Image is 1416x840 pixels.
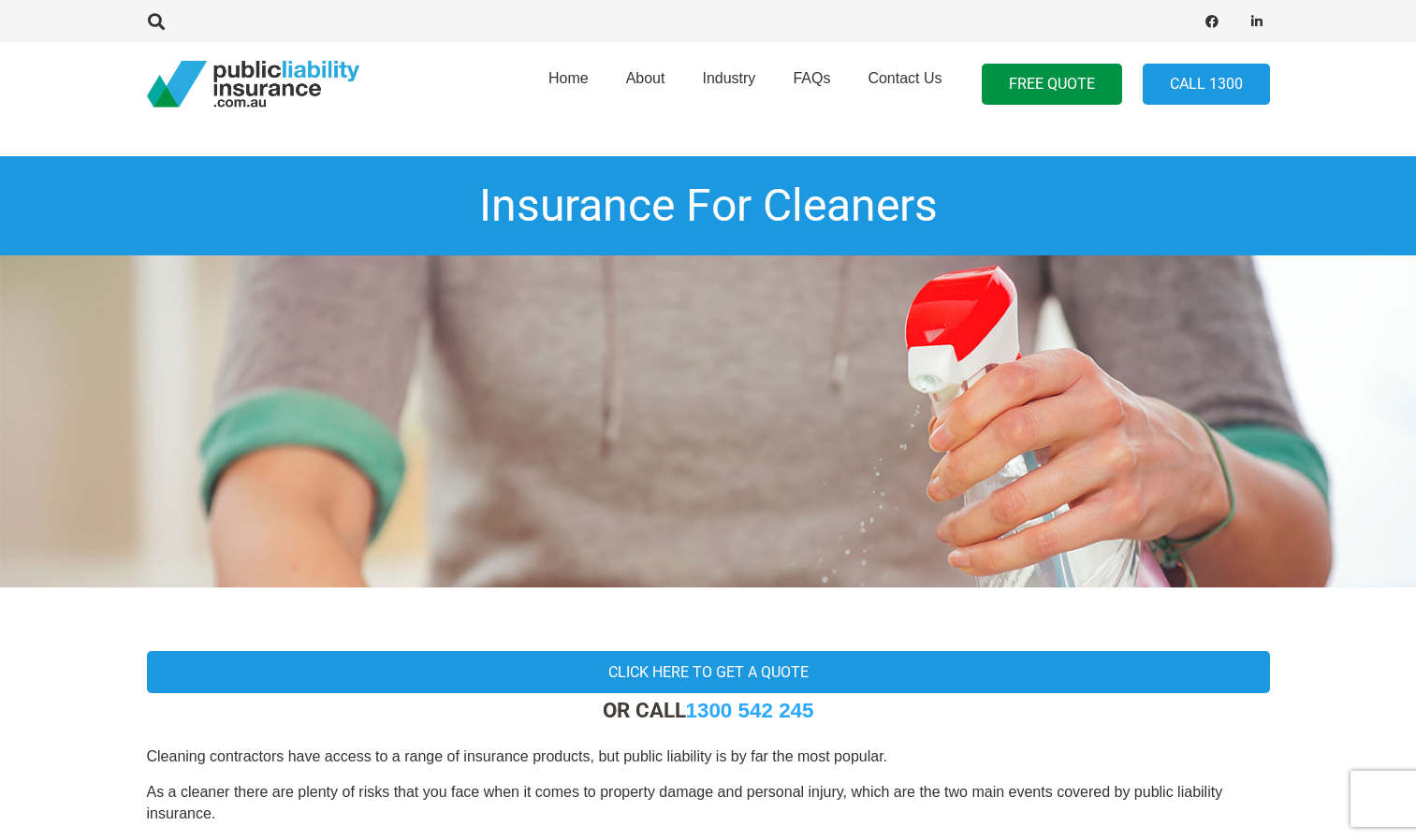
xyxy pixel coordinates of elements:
a: FAQs [774,36,849,132]
span: Industry [702,70,755,86]
a: Contact Us [849,36,960,132]
span: Home [548,70,589,86]
a: About [607,36,684,132]
a: Search [139,13,176,30]
a: Call 1300 [1143,64,1270,106]
span: About [626,70,665,86]
a: Click here to get a quote [147,651,1270,693]
a: pli_logotransparent [147,61,359,108]
a: 1300 542 245 [686,699,814,722]
p: As a cleaner there are plenty of risks that you face when it comes to property damage and persona... [147,782,1270,824]
span: Contact Us [868,70,942,86]
a: Industry [683,36,774,132]
a: Facebook [1199,8,1225,35]
a: LinkedIn [1244,8,1270,35]
strong: OR CALL [603,698,814,722]
span: FAQs [793,70,830,86]
p: Cleaning contractors have access to a range of insurance products, but public liability is by far... [147,746,1270,767]
a: FREE QUOTE [982,64,1122,106]
a: Home [530,36,607,132]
